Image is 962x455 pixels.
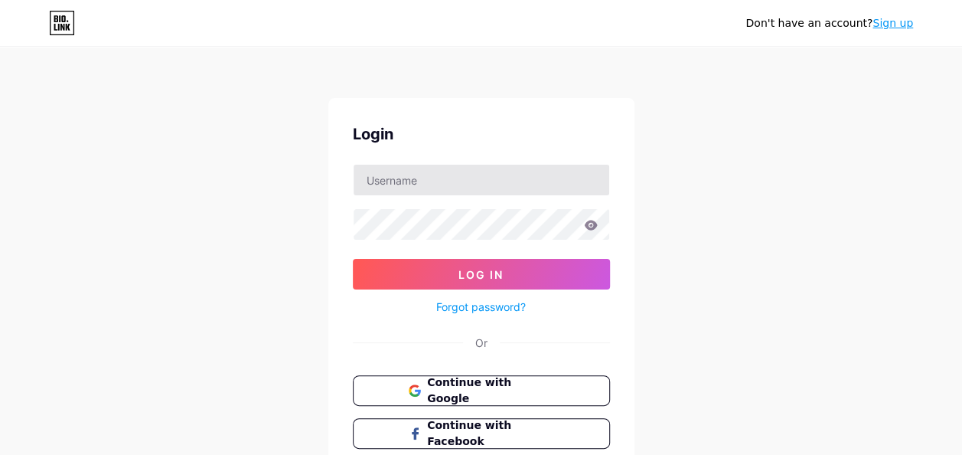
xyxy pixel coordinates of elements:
a: Sign up [872,17,913,29]
button: Log In [353,259,610,290]
div: Or [475,335,488,351]
button: Continue with Google [353,375,610,406]
span: Continue with Google [427,375,553,407]
span: Continue with Facebook [427,417,553,450]
button: Continue with Facebook [353,418,610,449]
div: Don't have an account? [745,15,913,31]
a: Forgot password? [436,299,526,315]
div: Login [353,123,610,146]
span: Log In [458,268,504,281]
input: Username [354,165,609,195]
